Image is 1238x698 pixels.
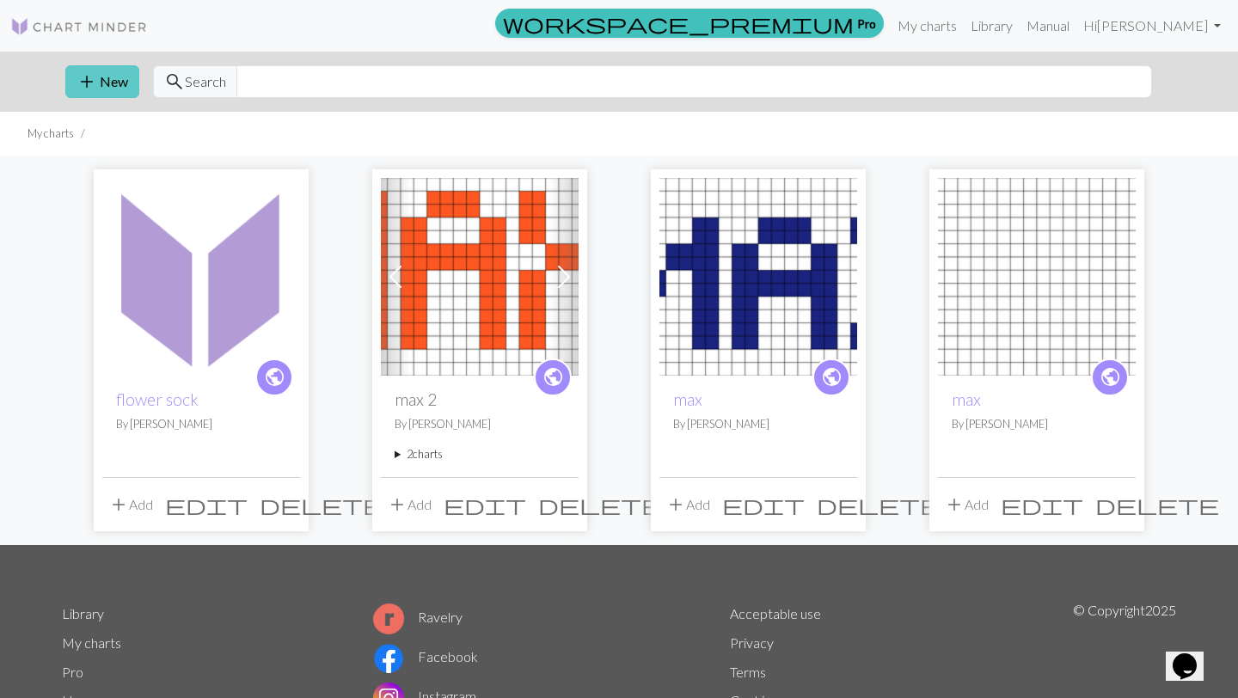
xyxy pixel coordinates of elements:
button: Edit [995,488,1089,521]
a: Pro [62,664,83,680]
i: Edit [1001,494,1083,515]
i: public [264,360,285,395]
img: max [938,178,1136,376]
summary: 2charts [395,446,565,462]
span: edit [722,493,805,517]
span: public [1100,364,1121,390]
span: delete [538,493,662,517]
button: Add [659,488,716,521]
a: flower sock [102,266,300,283]
i: Edit [722,494,805,515]
span: edit [1001,493,1083,517]
span: add [77,70,97,94]
i: Edit [165,494,248,515]
a: Manual [1020,9,1076,43]
i: public [821,360,843,395]
a: max [938,266,1136,283]
button: Add [102,488,159,521]
a: public [1091,358,1129,396]
img: max 2 [381,178,579,376]
a: public [534,358,572,396]
span: add [387,493,408,517]
p: By [PERSON_NAME] [673,416,843,432]
a: Ravelry [373,609,463,625]
a: public [812,358,850,396]
p: By [PERSON_NAME] [952,416,1122,432]
a: max [673,389,702,409]
a: Library [964,9,1020,43]
img: max [659,178,857,376]
img: flower sock [102,178,300,376]
a: My charts [891,9,964,43]
button: Add [938,488,995,521]
a: max 2 [381,266,579,283]
span: search [164,70,185,94]
iframe: chat widget [1166,629,1221,681]
a: Privacy [730,634,774,651]
a: Terms [730,664,766,680]
a: My charts [62,634,121,651]
span: delete [260,493,383,517]
i: public [542,360,564,395]
a: Acceptable use [730,605,821,621]
span: edit [444,493,526,517]
span: Search [185,71,226,92]
a: max [659,266,857,283]
a: Library [62,605,104,621]
a: public [255,358,293,396]
button: Delete [1089,488,1225,521]
span: public [821,364,843,390]
li: My charts [28,126,74,142]
button: Delete [254,488,389,521]
a: Hi[PERSON_NAME] [1076,9,1228,43]
button: Delete [532,488,668,521]
p: By [PERSON_NAME] [116,416,286,432]
p: By [PERSON_NAME] [395,416,565,432]
span: delete [817,493,941,517]
a: Pro [495,9,884,38]
span: delete [1095,493,1219,517]
img: Facebook logo [373,643,404,674]
button: Edit [438,488,532,521]
a: Facebook [373,648,478,664]
img: Logo [10,16,148,37]
button: New [65,65,139,98]
button: Delete [811,488,947,521]
span: workspace_premium [503,11,854,35]
span: public [542,364,564,390]
button: Edit [159,488,254,521]
button: Add [381,488,438,521]
a: max [952,389,981,409]
span: public [264,364,285,390]
span: edit [165,493,248,517]
i: public [1100,360,1121,395]
a: flower sock [116,389,199,409]
button: Edit [716,488,811,521]
span: add [665,493,686,517]
span: add [108,493,129,517]
span: add [944,493,965,517]
h2: max 2 [395,389,565,409]
img: Ravelry logo [373,603,404,634]
i: Edit [444,494,526,515]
